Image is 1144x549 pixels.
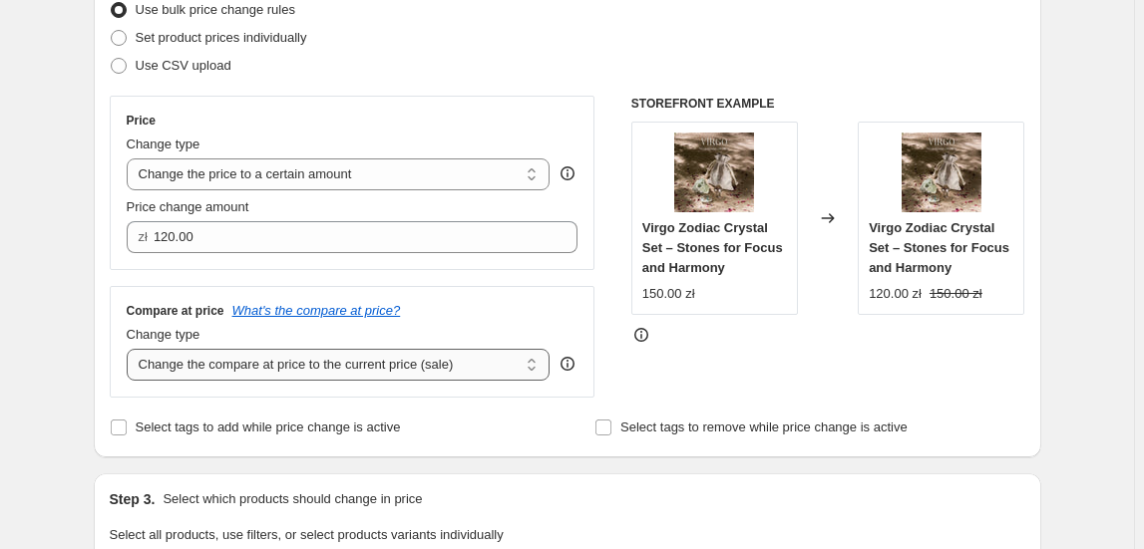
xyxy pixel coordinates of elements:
[136,30,307,45] span: Set product prices individually
[110,527,504,542] span: Select all products, use filters, or select products variants individually
[110,489,156,509] h2: Step 3.
[869,286,922,301] span: 120.00 zł
[902,133,981,212] img: Virgo-Zodiac-Crystal-Set-_-Stones-for-Focus-and-Harmony-Sylvia-Crystals-Sp.-z-o.o.-127734628_80x.png
[127,199,249,214] span: Price change amount
[642,286,695,301] span: 150.00 zł
[127,137,200,151] span: Change type
[127,303,224,319] h3: Compare at price
[642,220,783,275] span: Virgo Zodiac Crystal Set – Stones for Focus and Harmony
[631,96,1025,112] h6: STOREFRONT EXAMPLE
[136,58,231,73] span: Use CSV upload
[930,286,982,301] span: 150.00 zł
[139,229,148,244] span: zł
[674,133,754,212] img: Virgo-Zodiac-Crystal-Set-_-Stones-for-Focus-and-Harmony-Sylvia-Crystals-Sp.-z-o.o.-127734628_80x.png
[127,327,200,342] span: Change type
[127,113,156,129] h3: Price
[558,163,577,183] div: help
[620,419,908,434] span: Select tags to remove while price change is active
[136,2,295,17] span: Use bulk price change rules
[232,303,401,318] button: What's the compare at price?
[163,489,422,509] p: Select which products should change in price
[154,221,548,253] input: 80.00
[869,220,1009,275] span: Virgo Zodiac Crystal Set – Stones for Focus and Harmony
[136,419,401,434] span: Select tags to add while price change is active
[558,354,577,374] div: help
